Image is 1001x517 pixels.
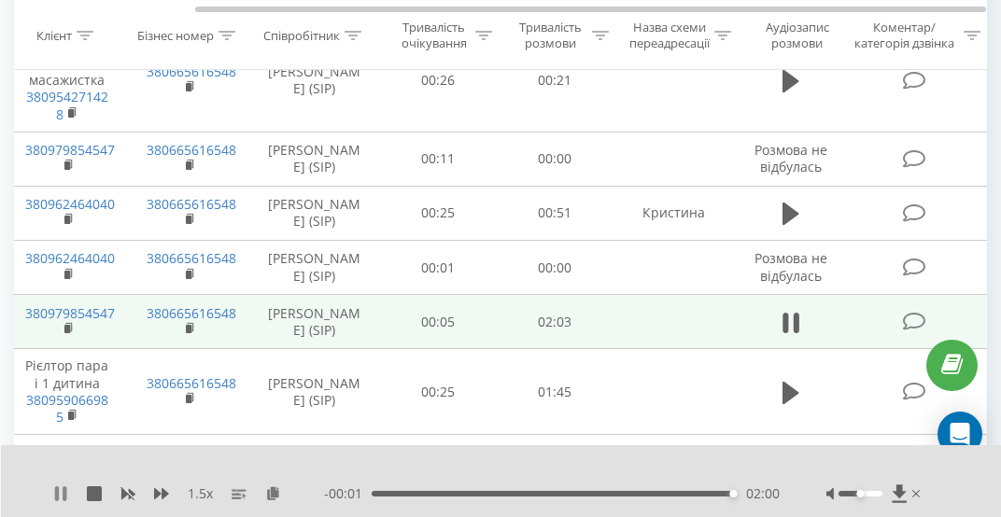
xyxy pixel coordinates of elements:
td: Рієлтор пара і 1 дитина [7,349,128,435]
td: [PERSON_NAME] (SIP) [249,186,380,240]
td: 00:05 [380,295,497,349]
td: 00:25 [380,349,497,435]
div: Тривалість очікування [397,20,471,51]
span: Розмова не відбулась [754,141,827,175]
a: 380665616548 [147,249,236,267]
div: Назва схеми переадресації [629,20,710,51]
a: 380962464040 [25,195,115,213]
td: [PERSON_NAME] (SIP) [249,132,380,186]
div: Тривалість розмови [514,20,587,51]
td: [PERSON_NAME] (SIP) [249,295,380,349]
a: 380665616548 [147,195,236,213]
td: 01:45 [497,349,613,435]
td: 02:03 [497,295,613,349]
span: 1.5 x [188,484,213,503]
span: 02:00 [746,484,780,503]
div: Бізнес номер [137,27,214,43]
td: Кристина [613,186,735,240]
td: [PERSON_NAME] (SIP) [249,241,380,295]
div: Співробітник [263,27,340,43]
a: 380665616548 [147,374,236,392]
div: Клієнт [36,27,72,43]
td: 00:26 [380,29,497,132]
div: Аудіозапис розмови [752,20,842,51]
td: Рієлтор жінка 53 масажистка [7,29,128,132]
span: Розмова не відбулась [754,249,827,284]
a: 380979854547 [25,141,115,159]
a: 380665616548 [147,304,236,322]
td: 00:00 [497,132,613,186]
td: 00:51 [497,186,613,240]
div: Open Intercom Messenger [938,412,982,456]
span: - 00:01 [324,484,372,503]
div: Accessibility label [729,490,737,497]
td: 00:11 [380,132,497,186]
a: 380665616548 [147,63,236,80]
td: [PERSON_NAME] (SIP) [249,349,380,435]
a: 380954271428 [26,88,108,122]
td: 00:21 [497,29,613,132]
td: 00:25 [380,186,497,240]
a: 380962464040 [25,249,115,267]
a: 380665616548 [147,141,236,159]
div: Accessibility label [857,490,865,497]
div: Коментар/категорія дзвінка [850,20,959,51]
td: 00:00 [497,241,613,295]
td: [PERSON_NAME] (SIP) [249,29,380,132]
a: 380979854547 [25,304,115,322]
td: 00:01 [380,241,497,295]
a: 380959066985 [26,391,108,426]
